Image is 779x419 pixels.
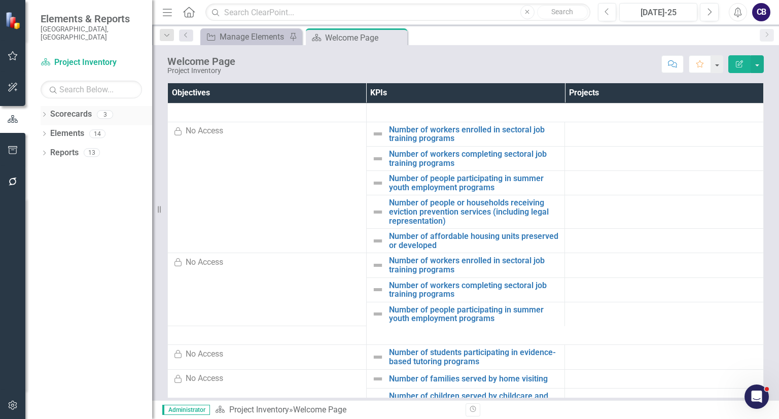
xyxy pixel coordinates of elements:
[372,128,384,140] img: Not Defined
[366,369,565,388] td: Double-Click to Edit Right Click for Context Menu
[366,277,565,302] td: Double-Click to Edit Right Click for Context Menu
[5,12,23,29] img: ClearPoint Strategy
[97,110,113,119] div: 3
[389,256,560,274] a: Number of workers enrolled in sectoral job training programs
[389,305,560,323] a: Number of people participating in summer youth employment programs
[366,302,565,326] td: Double-Click to Edit Right Click for Context Menu
[41,57,142,68] a: Project Inventory
[325,31,405,44] div: Welcome Page
[389,392,560,418] a: Number of children served by childcare and early learning (pre-school/pre-K/ages [DEMOGRAPHIC_DATA])
[551,8,573,16] span: Search
[220,30,287,43] div: Manage Elements
[372,259,384,271] img: Not Defined
[203,30,287,43] a: Manage Elements
[50,109,92,120] a: Scorecards
[186,257,223,268] div: No Access
[366,195,565,229] td: Double-Click to Edit Right Click for Context Menu
[186,125,223,137] div: No Access
[366,345,565,369] td: Double-Click to Edit Right Click for Context Menu
[229,405,289,414] a: Project Inventory
[366,171,565,195] td: Double-Click to Edit Right Click for Context Menu
[389,198,560,225] a: Number of people or households receiving eviction prevention services (including legal representa...
[389,232,560,250] a: Number of affordable housing units preserved or developed
[389,150,560,167] a: Number of workers completing sectoral job training programs
[372,206,384,218] img: Not Defined
[50,147,79,159] a: Reports
[372,351,384,363] img: Not Defined
[41,81,142,98] input: Search Below...
[293,405,346,414] div: Welcome Page
[89,129,105,138] div: 14
[162,405,210,415] span: Administrator
[389,374,560,383] a: Number of families served by home visiting
[389,125,560,143] a: Number of workers enrolled in sectoral job training programs
[372,235,384,247] img: Not Defined
[389,174,560,192] a: Number of people participating in summer youth employment programs
[366,122,565,146] td: Double-Click to Edit Right Click for Context Menu
[537,5,588,19] button: Search
[372,373,384,385] img: Not Defined
[41,13,142,25] span: Elements & Reports
[41,25,142,42] small: [GEOGRAPHIC_DATA], [GEOGRAPHIC_DATA]
[372,284,384,296] img: Not Defined
[389,281,560,299] a: Number of workers completing sectoral job training programs
[205,4,590,21] input: Search ClearPoint...
[623,7,694,19] div: [DATE]-25
[84,149,100,157] div: 13
[366,253,565,277] td: Double-Click to Edit Right Click for Context Menu
[745,385,769,409] iframe: Intercom live chat
[372,153,384,165] img: Not Defined
[389,348,560,366] a: Number of students participating in evidence-based tutoring programs
[50,128,84,139] a: Elements
[752,3,770,21] button: CB
[186,348,223,360] div: No Access
[619,3,697,21] button: [DATE]-25
[366,229,565,253] td: Double-Click to Edit Right Click for Context Menu
[215,404,458,416] div: »
[372,308,384,320] img: Not Defined
[366,147,565,171] td: Double-Click to Edit Right Click for Context Menu
[167,67,235,75] div: Project Inventory
[186,373,223,385] div: No Access
[167,56,235,67] div: Welcome Page
[372,177,384,189] img: Not Defined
